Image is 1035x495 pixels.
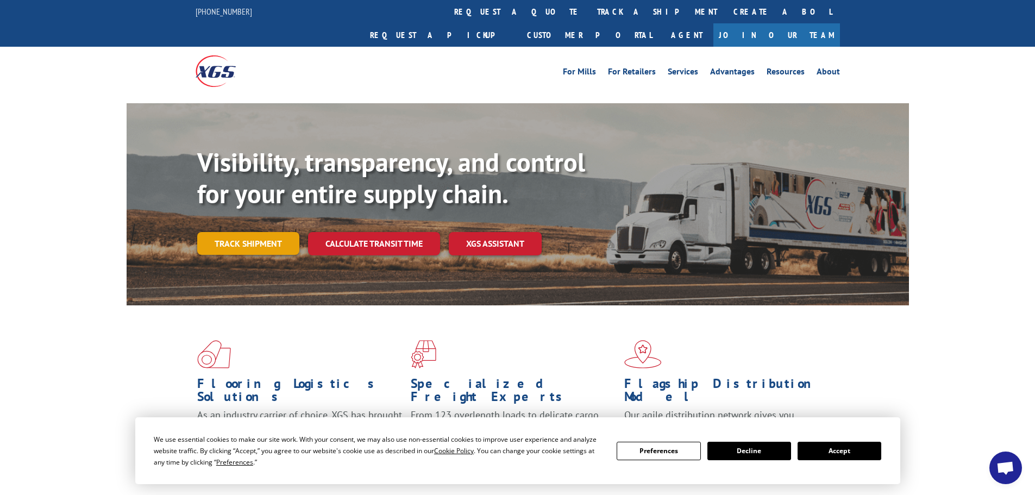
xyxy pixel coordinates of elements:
button: Preferences [617,442,700,460]
span: Cookie Policy [434,446,474,455]
img: xgs-icon-total-supply-chain-intelligence-red [197,340,231,368]
button: Decline [707,442,791,460]
div: Cookie Consent Prompt [135,417,900,484]
a: Join Our Team [713,23,840,47]
span: Our agile distribution network gives you nationwide inventory management on demand. [624,409,824,434]
a: XGS ASSISTANT [449,232,542,255]
a: For Retailers [608,67,656,79]
a: About [817,67,840,79]
div: Open chat [989,452,1022,484]
img: xgs-icon-flagship-distribution-model-red [624,340,662,368]
a: Advantages [710,67,755,79]
img: xgs-icon-focused-on-flooring-red [411,340,436,368]
a: Request a pickup [362,23,519,47]
a: For Mills [563,67,596,79]
h1: Flooring Logistics Solutions [197,377,403,409]
p: From 123 overlength loads to delicate cargo, our experienced staff knows the best way to move you... [411,409,616,457]
h1: Specialized Freight Experts [411,377,616,409]
div: We use essential cookies to make our site work. With your consent, we may also use non-essential ... [154,434,604,468]
button: Accept [798,442,881,460]
h1: Flagship Distribution Model [624,377,830,409]
a: Resources [767,67,805,79]
b: Visibility, transparency, and control for your entire supply chain. [197,145,585,210]
span: As an industry carrier of choice, XGS has brought innovation and dedication to flooring logistics... [197,409,402,447]
a: [PHONE_NUMBER] [196,6,252,17]
a: Track shipment [197,232,299,255]
a: Agent [660,23,713,47]
a: Calculate transit time [308,232,440,255]
a: Customer Portal [519,23,660,47]
span: Preferences [216,458,253,467]
a: Services [668,67,698,79]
